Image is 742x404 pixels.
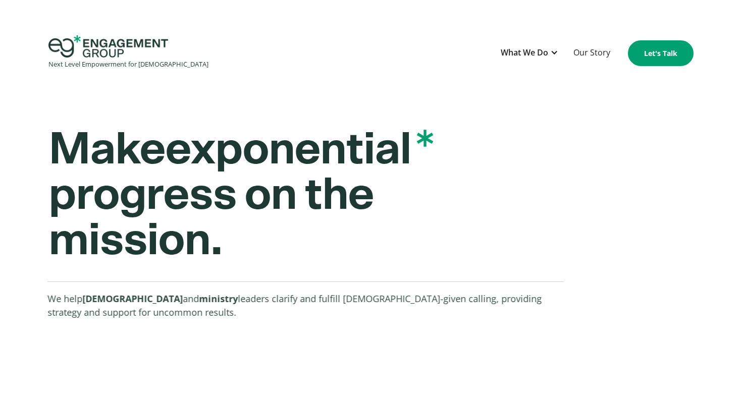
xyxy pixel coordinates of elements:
[48,35,168,57] img: Engagement Group Logo Icon
[501,46,548,60] div: What We Do
[628,40,694,66] a: Let's Talk
[199,293,238,305] strong: ministry
[165,127,433,172] span: exponential
[48,57,208,71] div: Next Level Empowerment for [DEMOGRAPHIC_DATA]
[82,293,183,305] strong: [DEMOGRAPHIC_DATA]
[568,41,615,66] a: Our Story
[496,41,563,66] div: What We Do
[48,35,208,71] a: home
[47,292,564,319] p: We help and leaders clarify and fulfill [DEMOGRAPHIC_DATA]-given calling, providing strategy and ...
[48,127,433,263] strong: Make progress on the mission.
